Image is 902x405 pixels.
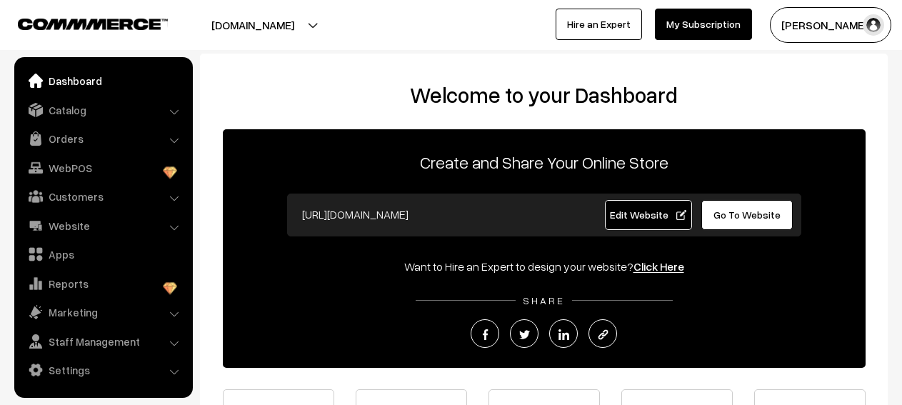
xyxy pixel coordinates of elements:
a: Click Here [633,259,684,274]
h2: Welcome to your Dashboard [214,82,873,108]
a: Marketing [18,299,188,325]
a: Apps [18,241,188,267]
a: Dashboard [18,68,188,94]
a: Reports [18,271,188,296]
span: SHARE [516,294,572,306]
a: Website [18,213,188,239]
a: Orders [18,126,188,151]
a: COMMMERCE [18,14,143,31]
a: Customers [18,184,188,209]
span: Go To Website [713,209,781,221]
a: Go To Website [701,200,793,230]
img: COMMMERCE [18,19,168,29]
span: Edit Website [610,209,686,221]
button: [DOMAIN_NAME] [161,7,344,43]
button: [PERSON_NAME]… [770,7,891,43]
a: Staff Management [18,329,188,354]
a: WebPOS [18,155,188,181]
div: Want to Hire an Expert to design your website? [223,258,866,275]
a: Edit Website [605,200,692,230]
p: Create and Share Your Online Store [223,149,866,175]
a: Hire an Expert [556,9,642,40]
img: user [863,14,884,36]
a: Settings [18,357,188,383]
a: My Subscription [655,9,752,40]
a: Catalog [18,97,188,123]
